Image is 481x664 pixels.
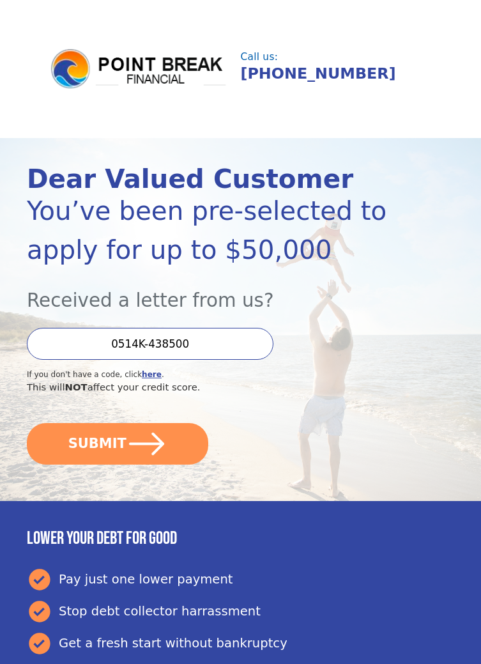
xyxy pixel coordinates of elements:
[27,599,454,624] div: Stop debt collector harrassment
[27,528,454,550] h3: Lower your debt for good
[27,328,273,360] input: Enter your Offer Code:
[49,47,228,90] img: logo.png
[65,382,88,392] span: NOT
[27,631,454,656] div: Get a fresh start without bankruptcy
[27,380,390,394] div: This will affect your credit score.
[27,369,390,380] div: If you don't have a code, click .
[241,52,441,62] div: Call us:
[27,423,208,465] button: SUBMIT
[142,370,162,379] a: here
[27,166,390,192] div: Dear Valued Customer
[27,192,390,269] div: You’ve been pre-selected to apply for up to $50,000
[27,567,454,592] div: Pay just one lower payment
[27,269,390,314] div: Received a letter from us?
[241,65,396,82] a: [PHONE_NUMBER]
